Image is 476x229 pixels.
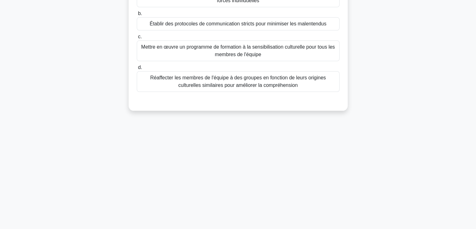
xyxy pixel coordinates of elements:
[141,44,335,57] font: Mettre en œuvre un programme de formation à la sensibilisation culturelle pour tous les membres d...
[138,11,142,16] font: b.
[138,34,142,39] font: c.
[150,21,326,26] font: Établir des protocoles de communication stricts pour minimiser les malentendus
[150,75,326,88] font: Réaffecter les membres de l'équipe à des groupes en fonction de leurs origines culturelles simila...
[138,65,142,70] font: d.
